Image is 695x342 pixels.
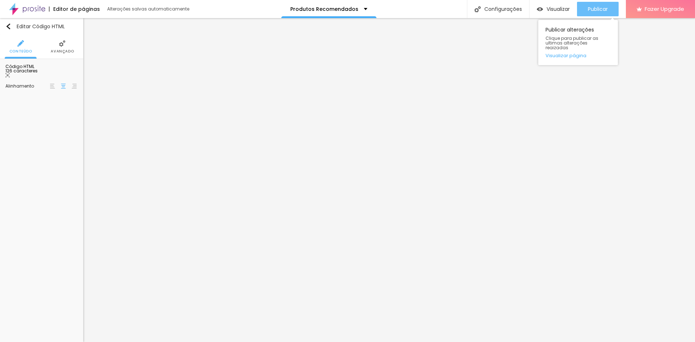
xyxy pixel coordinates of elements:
[547,6,570,12] span: Visualizar
[290,7,358,12] p: Produtos Recomendados
[51,50,74,53] span: Avançado
[50,84,55,89] img: paragraph-left-align.svg
[538,20,618,65] div: Publicar alterações
[546,53,611,58] a: Visualizar página
[577,2,619,16] button: Publicar
[530,2,577,16] button: Visualizar
[59,40,66,47] img: Icone
[475,6,481,12] img: Icone
[588,6,608,12] span: Publicar
[5,73,10,77] img: Icone
[5,24,65,29] div: Editar Código HTML
[5,64,78,69] div: Código HTML
[5,69,78,78] div: 126 caracteres
[83,18,695,342] iframe: Editor
[537,6,543,12] img: view-1.svg
[9,50,32,53] span: Conteúdo
[107,7,190,11] div: Alterações salvas automaticamente
[5,84,49,88] div: Alinhamento
[72,84,77,89] img: paragraph-right-align.svg
[546,36,611,50] span: Clique para publicar as ultimas alterações reaizadas
[645,6,684,12] span: Fazer Upgrade
[49,7,100,12] div: Editor de páginas
[5,24,11,29] img: Icone
[17,40,24,47] img: Icone
[61,84,66,89] img: paragraph-center-align.svg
